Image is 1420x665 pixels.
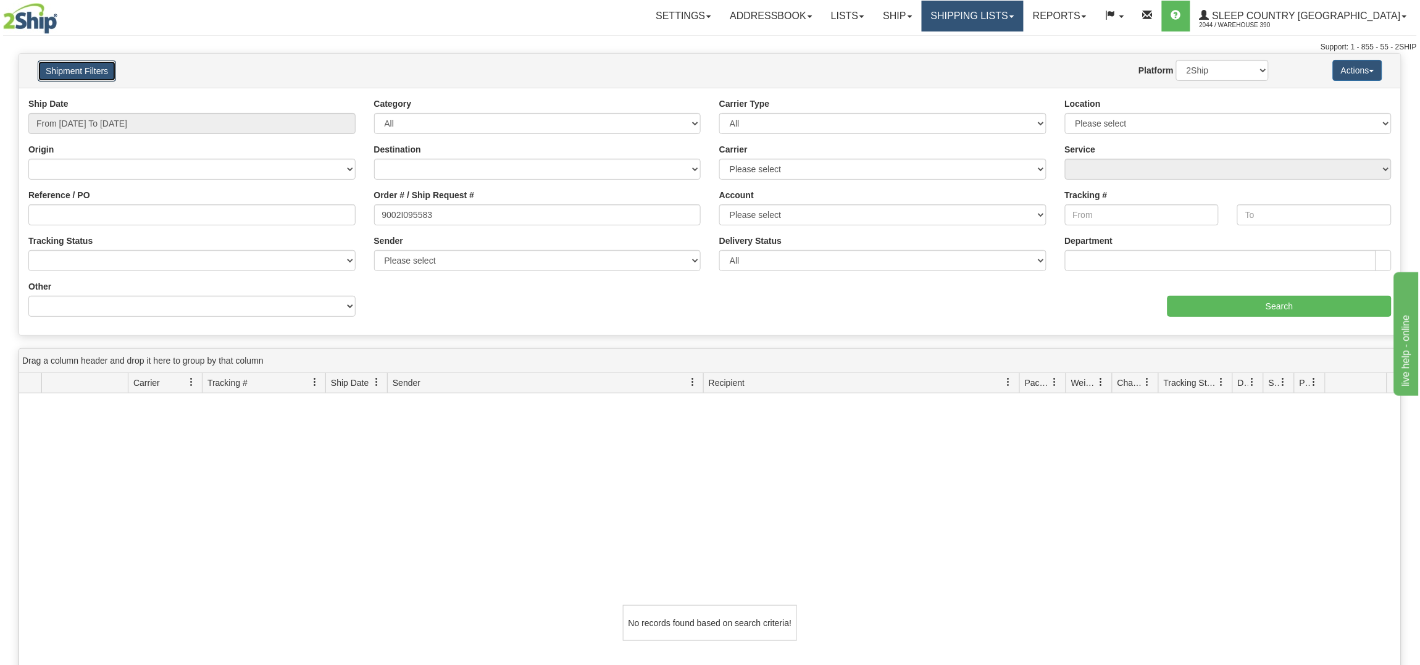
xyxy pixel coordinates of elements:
label: Sender [374,235,403,247]
a: Settings [646,1,720,31]
label: Delivery Status [719,235,782,247]
span: Packages [1025,377,1051,389]
div: No records found based on search criteria! [623,605,797,641]
a: Tracking # filter column settings [304,372,325,393]
span: Weight [1071,377,1097,389]
label: Location [1065,98,1101,110]
a: Shipping lists [922,1,1024,31]
label: Category [374,98,412,110]
span: 2044 / Warehouse 390 [1200,19,1292,31]
a: Ship Date filter column settings [366,372,387,393]
a: Shipment Issues filter column settings [1273,372,1294,393]
button: Actions [1333,60,1382,81]
label: Ship Date [28,98,69,110]
img: logo2044.jpg [3,3,57,34]
span: Ship Date [331,377,369,389]
input: To [1237,204,1392,225]
a: Reports [1024,1,1096,31]
button: Shipment Filters [38,61,116,82]
input: From [1065,204,1219,225]
label: Service [1065,143,1096,156]
span: Shipment Issues [1269,377,1279,389]
span: Recipient [709,377,745,389]
div: Support: 1 - 855 - 55 - 2SHIP [3,42,1417,52]
label: Carrier Type [719,98,769,110]
a: Pickup Status filter column settings [1304,372,1325,393]
label: Tracking Status [28,235,93,247]
label: Other [28,280,51,293]
a: Weight filter column settings [1091,372,1112,393]
label: Destination [374,143,421,156]
span: Sleep Country [GEOGRAPHIC_DATA] [1209,10,1401,21]
a: Sleep Country [GEOGRAPHIC_DATA] 2044 / Warehouse 390 [1190,1,1416,31]
iframe: chat widget [1392,269,1419,395]
a: Delivery Status filter column settings [1242,372,1263,393]
a: Charge filter column settings [1137,372,1158,393]
span: Sender [393,377,420,389]
div: live help - online [9,7,114,22]
span: Pickup Status [1300,377,1310,389]
a: Packages filter column settings [1045,372,1066,393]
span: Carrier [133,377,160,389]
div: grid grouping header [19,349,1401,373]
span: Charge [1117,377,1143,389]
a: Tracking Status filter column settings [1211,372,1232,393]
label: Order # / Ship Request # [374,189,475,201]
label: Carrier [719,143,748,156]
a: Sender filter column settings [682,372,703,393]
label: Tracking # [1065,189,1108,201]
a: Addressbook [720,1,822,31]
a: Carrier filter column settings [181,372,202,393]
label: Platform [1138,64,1174,77]
span: Tracking Status [1164,377,1217,389]
label: Account [719,189,754,201]
span: Tracking # [207,377,248,389]
input: Search [1167,296,1392,317]
span: Delivery Status [1238,377,1248,389]
a: Ship [874,1,921,31]
label: Department [1065,235,1113,247]
a: Recipient filter column settings [998,372,1019,393]
a: Lists [822,1,874,31]
label: Origin [28,143,54,156]
label: Reference / PO [28,189,90,201]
